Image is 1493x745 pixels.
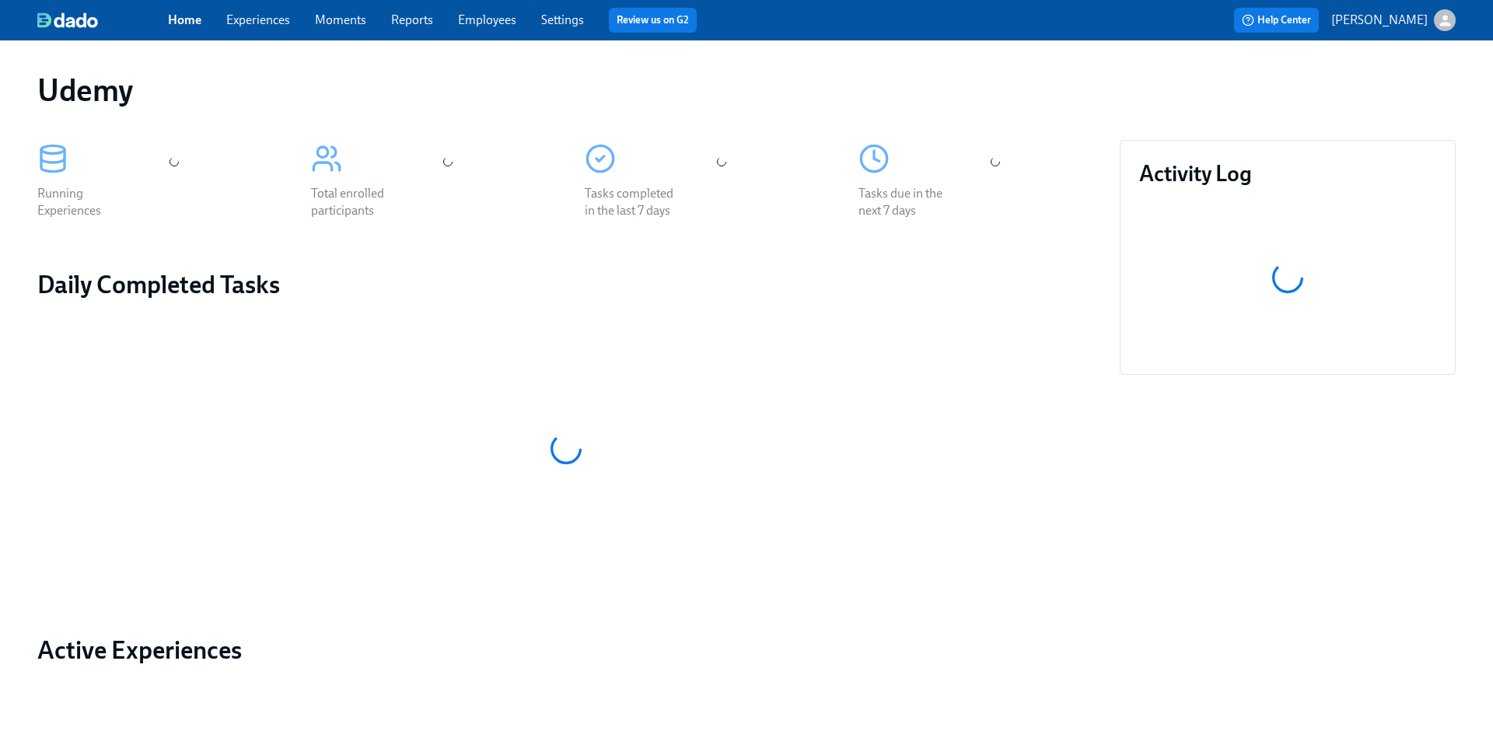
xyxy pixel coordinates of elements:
[1139,159,1436,187] h3: Activity Log
[858,185,958,219] div: Tasks due in the next 7 days
[391,12,433,27] a: Reports
[458,12,516,27] a: Employees
[37,635,1095,666] a: Active Experiences
[37,269,1095,300] h2: Daily Completed Tasks
[311,185,411,219] div: Total enrolled participants
[37,12,168,28] a: dado
[315,12,366,27] a: Moments
[541,12,584,27] a: Settings
[617,12,689,28] a: Review us on G2
[168,12,201,27] a: Home
[1331,9,1456,31] button: [PERSON_NAME]
[1242,12,1311,28] span: Help Center
[1234,8,1319,33] button: Help Center
[609,8,697,33] button: Review us on G2
[585,185,684,219] div: Tasks completed in the last 7 days
[37,12,98,28] img: dado
[37,185,137,219] div: Running Experiences
[1331,12,1428,29] p: [PERSON_NAME]
[37,72,133,109] h1: Udemy
[226,12,290,27] a: Experiences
